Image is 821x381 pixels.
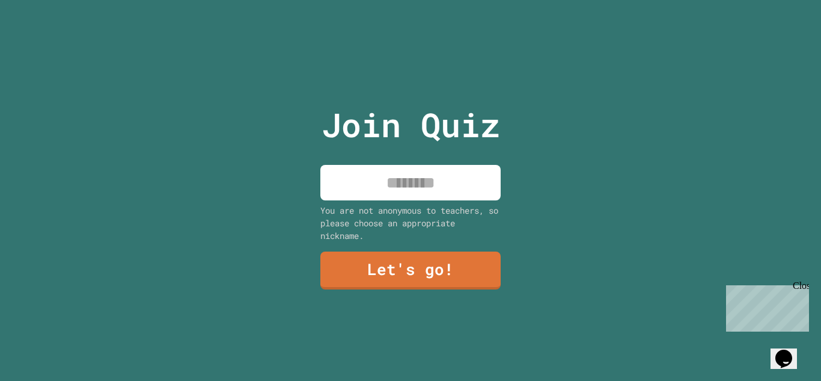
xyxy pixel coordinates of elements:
a: Let's go! [320,252,501,290]
div: Chat with us now!Close [5,5,83,76]
iframe: chat widget [721,280,809,332]
p: Join Quiz [322,100,500,150]
iframe: chat widget [771,333,809,369]
div: You are not anonymous to teachers, so please choose an appropriate nickname. [320,204,501,242]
